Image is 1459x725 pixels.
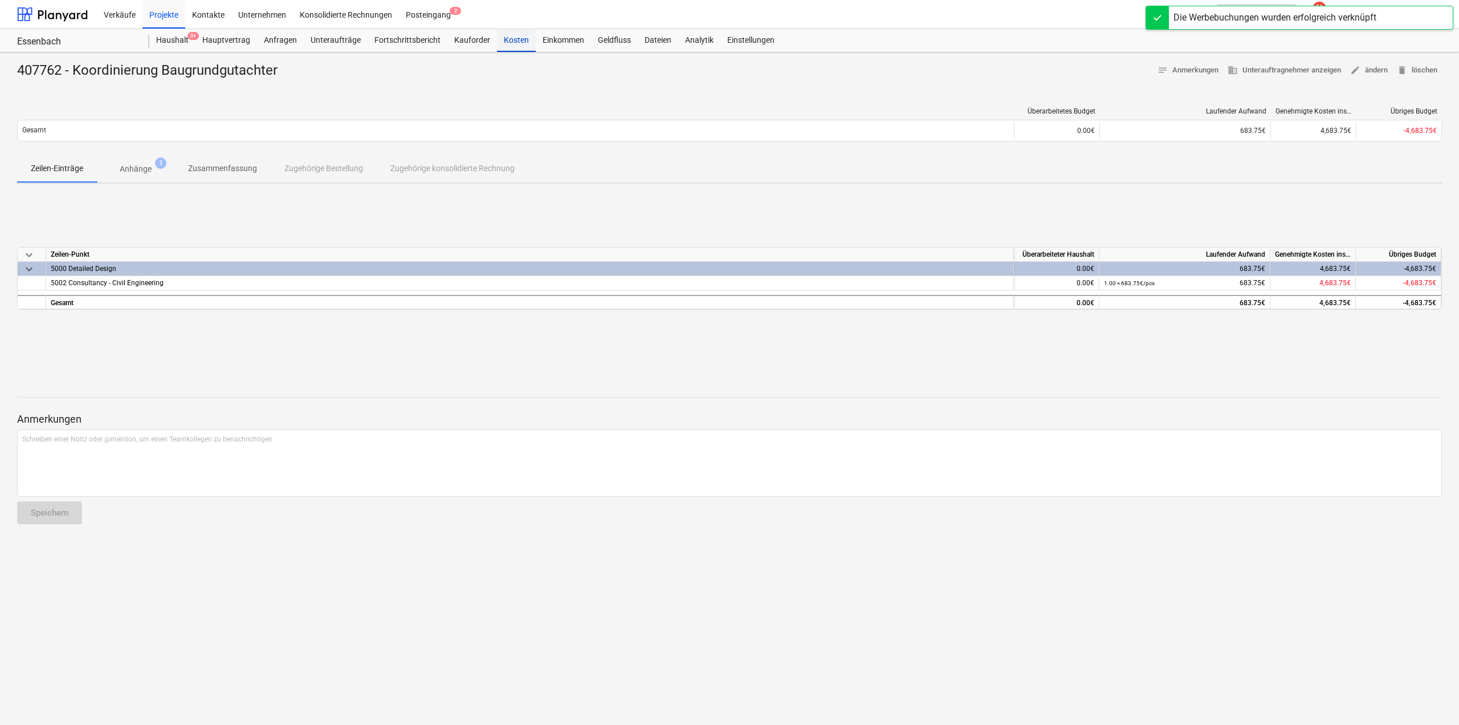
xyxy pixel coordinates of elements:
span: edit [1350,65,1360,75]
span: 1 [155,157,166,169]
span: ändern [1350,64,1388,77]
button: ändern [1346,62,1392,79]
a: Haushalt9+ [149,29,195,52]
div: 0.00€ [1014,295,1099,309]
a: Geldfluss [591,29,638,52]
div: Chat-Widget [1402,670,1459,725]
span: 2 [450,7,461,15]
a: Kauforder [447,29,497,52]
div: 0.00€ [1014,276,1099,290]
div: 4,683.75€ [1270,121,1356,140]
p: Anhänge [120,163,152,175]
span: business [1228,65,1238,75]
small: 1.00 × 683.75€ / pcs [1104,280,1155,286]
div: 683.75€ [1105,127,1266,135]
div: Laufender Aufwand [1099,248,1270,262]
a: Analytik [678,29,720,52]
a: Fortschrittsbericht [368,29,447,52]
div: Genehmigte Kosten insgesamt [1270,248,1356,262]
a: Hauptvertrag [195,29,257,52]
span: keyboard_arrow_down [22,248,36,262]
p: Zeilen-Einträge [31,163,83,175]
span: delete [1397,65,1407,75]
div: Die Werbebuchungen wurden erfolgreich verknüpft [1173,11,1376,25]
button: Anmerkungen [1153,62,1223,79]
div: Laufender Aufwand [1105,107,1266,115]
span: notes [1158,65,1168,75]
div: 4,683.75€ [1270,262,1356,276]
div: Übriges Budget [1361,107,1437,115]
div: 4,683.75€ [1270,295,1356,309]
div: Überarbeiteter Haushalt [1014,248,1099,262]
a: Anfragen [257,29,304,52]
p: Zusammenfassung [188,163,257,175]
span: keyboard_arrow_down [22,262,36,276]
div: Gesamt [46,295,1014,309]
a: Kosten [497,29,536,52]
div: 0.00€ [1014,121,1099,140]
div: 0.00€ [1014,262,1099,276]
span: -4,683.75€ [1403,279,1436,287]
a: Unteraufträge [304,29,368,52]
span: 4,683.75€ [1319,279,1351,287]
p: Gesamt [22,125,46,135]
span: Unterauftragnehmer anzeigen [1228,64,1341,77]
span: -4,683.75€ [1403,127,1437,135]
a: Einstellungen [720,29,781,52]
div: Überarbeitetes Budget [1019,107,1095,115]
div: 5000 Detailed Design [51,262,1009,276]
div: 683.75€ [1104,262,1265,276]
p: Anmerkungen [17,412,1442,426]
div: Genehmigte Kosten insgesamt [1275,107,1352,115]
span: 9+ [188,32,199,40]
span: 5002 Consultancy - Civil Engineering [51,279,164,287]
span: löschen [1397,64,1437,77]
div: Zeilen-Punkt [46,248,1014,262]
button: löschen [1392,62,1442,79]
div: Haushalt [149,29,195,52]
a: Dateien [638,29,678,52]
div: Essenbach [17,36,136,48]
div: -4,683.75€ [1356,295,1441,309]
div: Übriges Budget [1356,248,1441,262]
a: Einkommen [536,29,591,52]
div: -4,683.75€ [1356,262,1441,276]
span: Anmerkungen [1158,64,1218,77]
button: Unterauftragnehmer anzeigen [1223,62,1346,79]
div: 683.75€ [1104,296,1265,310]
iframe: Chat Widget [1402,670,1459,725]
div: 683.75€ [1104,276,1265,290]
div: 407762 - Koordinierung Baugrundgutachter [17,62,287,80]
